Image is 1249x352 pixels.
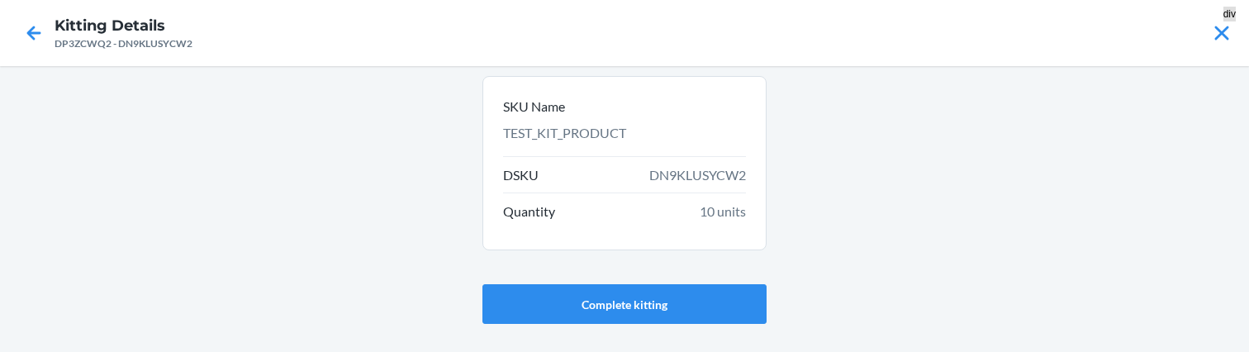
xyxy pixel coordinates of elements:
p: Quantity [503,202,555,221]
p: DSKU [503,165,539,185]
button: Complete kitting [482,284,767,324]
span: 10 units [700,202,746,221]
p: SKU Name [503,97,746,123]
h4: Kitting Details [55,15,192,36]
p: TEST_KIT_PRODUCT [503,123,746,143]
div: DP3ZCWQ2 - DN9KLUSYCW2 [55,36,192,51]
span: DN9KLUSYCW2 [649,165,746,185]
